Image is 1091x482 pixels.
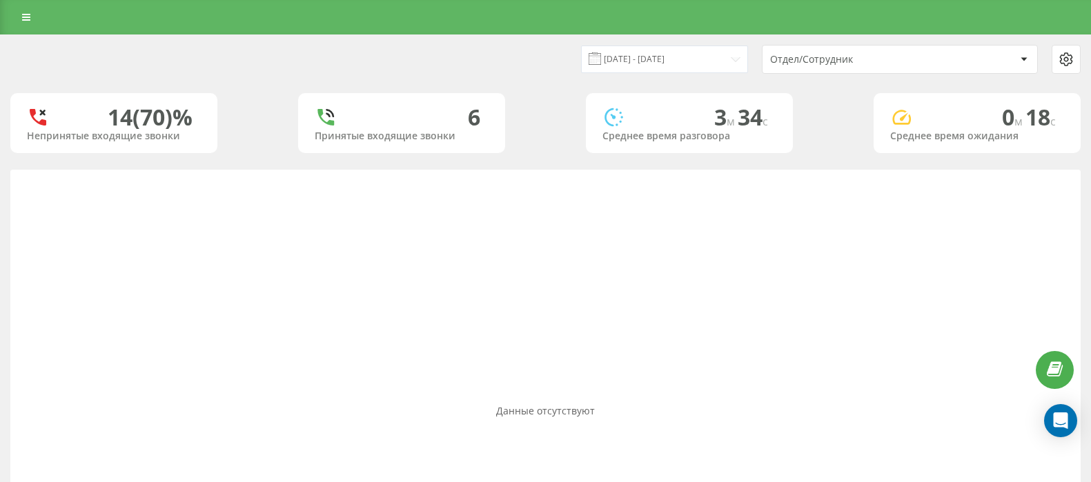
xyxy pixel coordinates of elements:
[27,130,201,142] div: Непринятые входящие звонки
[468,104,480,130] div: 6
[108,104,193,130] div: 14 (70)%
[1050,114,1056,129] span: c
[602,130,776,142] div: Среднее время разговора
[1014,114,1025,129] span: м
[1002,102,1025,132] span: 0
[890,130,1064,142] div: Среднее время ожидания
[770,54,935,66] div: Отдел/Сотрудник
[738,102,768,132] span: 34
[763,114,768,129] span: c
[727,114,738,129] span: м
[1025,102,1056,132] span: 18
[1044,404,1077,437] div: Open Intercom Messenger
[714,102,738,132] span: 3
[315,130,489,142] div: Принятые входящие звонки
